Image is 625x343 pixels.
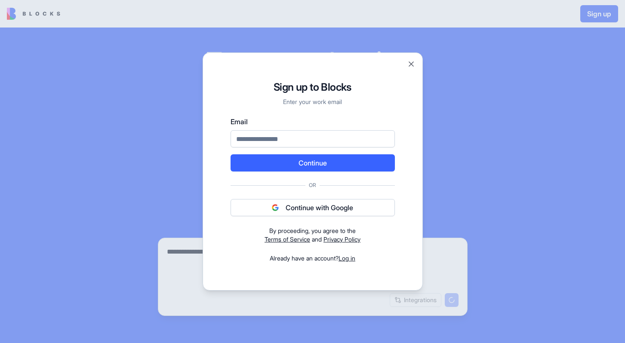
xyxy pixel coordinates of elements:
div: and [231,227,395,244]
label: Email [231,116,395,127]
button: Close [407,60,416,68]
a: Privacy Policy [323,236,360,243]
h1: Sign up to Blocks [231,80,395,94]
p: Enter your work email [231,98,395,106]
div: By proceeding, you agree to the [231,227,395,235]
button: Continue with Google [231,199,395,216]
span: Or [305,182,320,189]
button: Continue [231,154,395,171]
img: google logo [272,204,279,211]
a: Terms of Service [265,236,310,243]
a: Log in [339,254,355,262]
div: Already have an account? [231,254,395,263]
